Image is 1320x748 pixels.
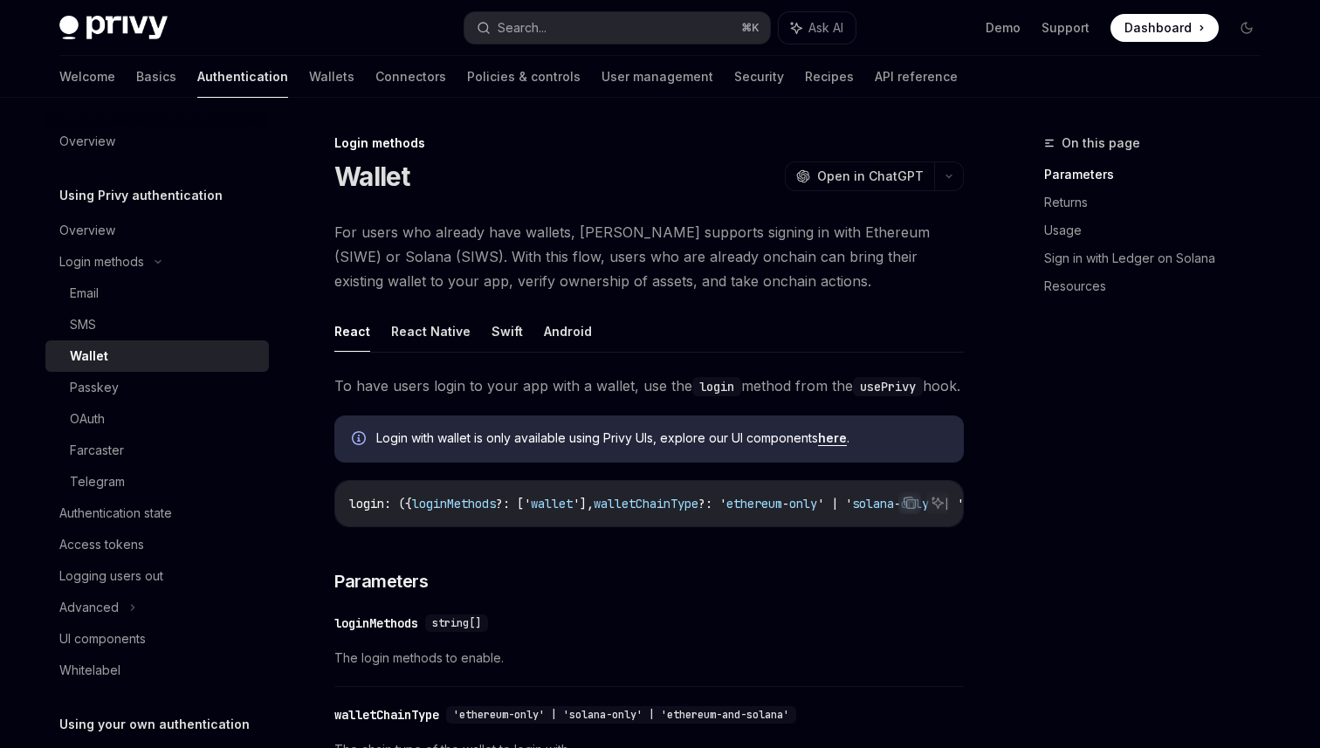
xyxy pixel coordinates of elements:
div: Whitelabel [59,660,120,681]
a: Whitelabel [45,655,269,686]
span: ⌘ K [741,21,760,35]
a: API reference [875,56,958,98]
a: Security [734,56,784,98]
span: For users who already have wallets, [PERSON_NAME] supports signing in with Ethereum (SIWE) or Sol... [334,220,964,293]
a: Support [1042,19,1090,37]
div: Passkey [70,377,119,398]
span: ethereum [726,496,782,511]
a: Logging users out [45,560,269,592]
span: ' | ' [817,496,852,511]
a: Authentication state [45,498,269,529]
div: Advanced [59,597,119,618]
a: Farcaster [45,435,269,466]
span: - [782,496,789,511]
h5: Using your own authentication [59,714,250,735]
a: Email [45,278,269,309]
a: UI components [45,623,269,655]
span: '], [573,496,594,511]
span: solana [852,496,894,511]
span: ?: ' [698,496,726,511]
a: Demo [986,19,1021,37]
span: : ({ [384,496,412,511]
div: Access tokens [59,534,144,555]
span: Open in ChatGPT [817,168,924,185]
div: Login methods [334,134,964,152]
a: SMS [45,309,269,340]
img: dark logo [59,16,168,40]
div: Logging users out [59,566,163,587]
div: Overview [59,220,115,241]
button: Ask AI [779,12,856,44]
span: Login with wallet is only available using Privy UIs, explore our UI components . [376,429,946,447]
a: Parameters [1044,161,1275,189]
a: Access tokens [45,529,269,560]
code: login [692,377,741,396]
div: Email [70,283,99,304]
div: Telegram [70,471,125,492]
a: Overview [45,215,269,246]
span: string[] [432,616,481,630]
button: Android [544,311,592,352]
span: On this page [1062,133,1140,154]
div: walletChainType [334,706,439,724]
div: Wallet [70,346,108,367]
a: Sign in with Ledger on Solana [1044,244,1275,272]
a: Policies & controls [467,56,581,98]
code: usePrivy [853,377,923,396]
div: UI components [59,628,146,649]
span: Ask AI [808,19,843,37]
a: Basics [136,56,176,98]
a: here [818,430,847,446]
a: Recipes [805,56,854,98]
span: - [894,496,901,511]
span: loginMethods [412,496,496,511]
a: Welcome [59,56,115,98]
button: Open in ChatGPT [785,161,934,191]
div: OAuth [70,408,105,429]
a: OAuth [45,403,269,435]
a: Dashboard [1110,14,1219,42]
span: login [349,496,384,511]
span: ?: [' [496,496,531,511]
a: Overview [45,126,269,157]
div: Farcaster [70,440,124,461]
button: Ask AI [926,491,949,514]
svg: Info [352,431,369,449]
div: Authentication state [59,503,172,524]
a: Telegram [45,466,269,498]
h5: Using Privy authentication [59,185,223,206]
span: Parameters [334,569,428,594]
a: User management [602,56,713,98]
span: Dashboard [1124,19,1192,37]
button: React [334,311,370,352]
div: Overview [59,131,115,152]
button: Search...⌘K [464,12,770,44]
div: loginMethods [334,614,418,632]
a: Passkey [45,372,269,403]
span: walletChainType [594,496,698,511]
a: Wallets [309,56,354,98]
div: SMS [70,314,96,335]
a: Connectors [375,56,446,98]
button: Swift [492,311,523,352]
button: React Native [391,311,471,352]
span: only [789,496,817,511]
button: Toggle dark mode [1233,14,1261,42]
span: The login methods to enable. [334,648,964,669]
h1: Wallet [334,161,410,192]
a: Authentication [197,56,288,98]
span: wallet [531,496,573,511]
span: To have users login to your app with a wallet, use the method from the hook. [334,374,964,398]
a: Wallet [45,340,269,372]
a: Usage [1044,216,1275,244]
button: Copy the contents from the code block [898,491,921,514]
span: 'ethereum-only' | 'solana-only' | 'ethereum-and-solana' [453,708,789,722]
div: Login methods [59,251,144,272]
div: Search... [498,17,547,38]
a: Resources [1044,272,1275,300]
a: Returns [1044,189,1275,216]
